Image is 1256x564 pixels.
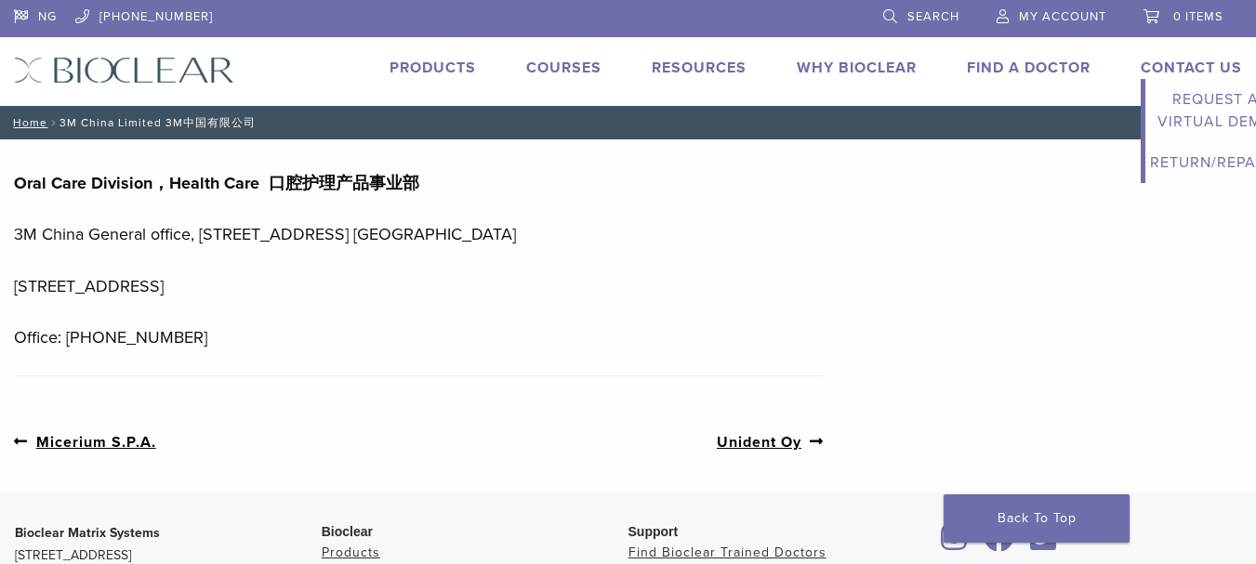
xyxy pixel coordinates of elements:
[322,544,380,560] a: Products
[526,59,602,77] a: Courses
[47,118,59,127] span: /
[14,430,156,453] a: Micerium S.P.A.
[1141,59,1242,77] a: Contact Us
[390,59,476,77] a: Products
[269,173,419,193] strong: 口腔护理产品事业部
[628,544,826,560] a: Find Bioclear Trained Doctors
[14,272,824,300] p: [STREET_ADDRESS]
[944,494,1130,543] a: Back To Top
[1019,9,1106,24] span: My Account
[14,57,234,84] img: Bioclear
[169,173,259,193] strong: Health Care
[322,524,373,539] span: Bioclear
[15,525,160,541] strong: Bioclear Matrix Systems
[14,391,824,492] nav: Post Navigation
[1173,9,1223,24] span: 0 items
[14,173,152,193] strong: Oral Care Division
[934,534,973,553] a: Bioclear
[628,524,679,539] span: Support
[152,173,169,193] strong: ，
[907,9,959,24] span: Search
[1025,534,1064,553] a: Bioclear
[7,116,47,129] a: Home
[717,430,824,453] a: Unident Oy
[14,323,824,351] p: Office: [PHONE_NUMBER]
[977,534,1020,553] a: Bioclear
[14,220,824,248] p: 3M China General office, [STREET_ADDRESS] [GEOGRAPHIC_DATA]
[652,59,747,77] a: Resources
[967,59,1091,77] a: Find A Doctor
[797,59,917,77] a: Why Bioclear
